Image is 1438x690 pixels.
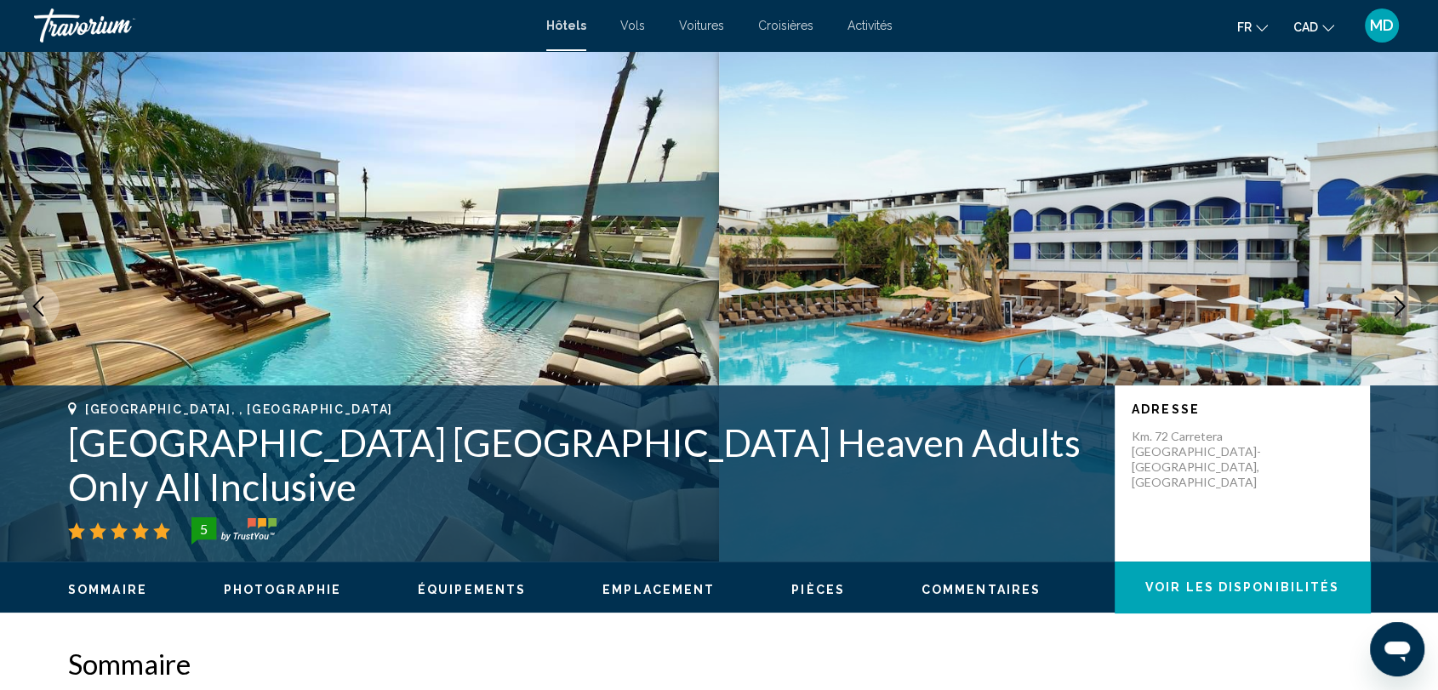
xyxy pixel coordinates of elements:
span: Voir les disponibilités [1145,581,1339,595]
span: [GEOGRAPHIC_DATA], , [GEOGRAPHIC_DATA] [85,402,393,416]
span: fr [1237,20,1252,34]
div: 5 [186,519,220,539]
button: User Menu [1360,8,1404,43]
h1: [GEOGRAPHIC_DATA] [GEOGRAPHIC_DATA] Heaven Adults Only All Inclusive [68,420,1098,509]
button: Photographie [224,582,341,597]
button: Previous image [17,285,60,328]
span: MD [1370,17,1394,34]
span: Sommaire [68,583,147,596]
a: Voitures [679,19,724,32]
p: Km. 72 Carretera [GEOGRAPHIC_DATA]-[GEOGRAPHIC_DATA], [GEOGRAPHIC_DATA] [1132,429,1268,490]
p: Adresse [1132,402,1353,416]
iframe: Bouton de lancement de la fenêtre de messagerie [1370,622,1424,676]
button: Change language [1237,14,1268,39]
button: Sommaire [68,582,147,597]
a: Croisières [758,19,813,32]
span: CAD [1293,20,1318,34]
a: Travorium [34,9,529,43]
span: Emplacement [602,583,715,596]
button: Change currency [1293,14,1334,39]
a: Activités [847,19,893,32]
button: Pièces [791,582,845,597]
a: Hôtels [546,19,586,32]
a: Vols [620,19,645,32]
button: Voir les disponibilités [1115,562,1370,613]
button: Next image [1378,285,1421,328]
h2: Sommaire [68,647,1370,681]
button: Équipements [418,582,526,597]
button: Commentaires [922,582,1041,597]
button: Emplacement [602,582,715,597]
img: trustyou-badge-hor.svg [191,517,277,545]
span: Pièces [791,583,845,596]
span: Équipements [418,583,526,596]
span: Photographie [224,583,341,596]
span: Commentaires [922,583,1041,596]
